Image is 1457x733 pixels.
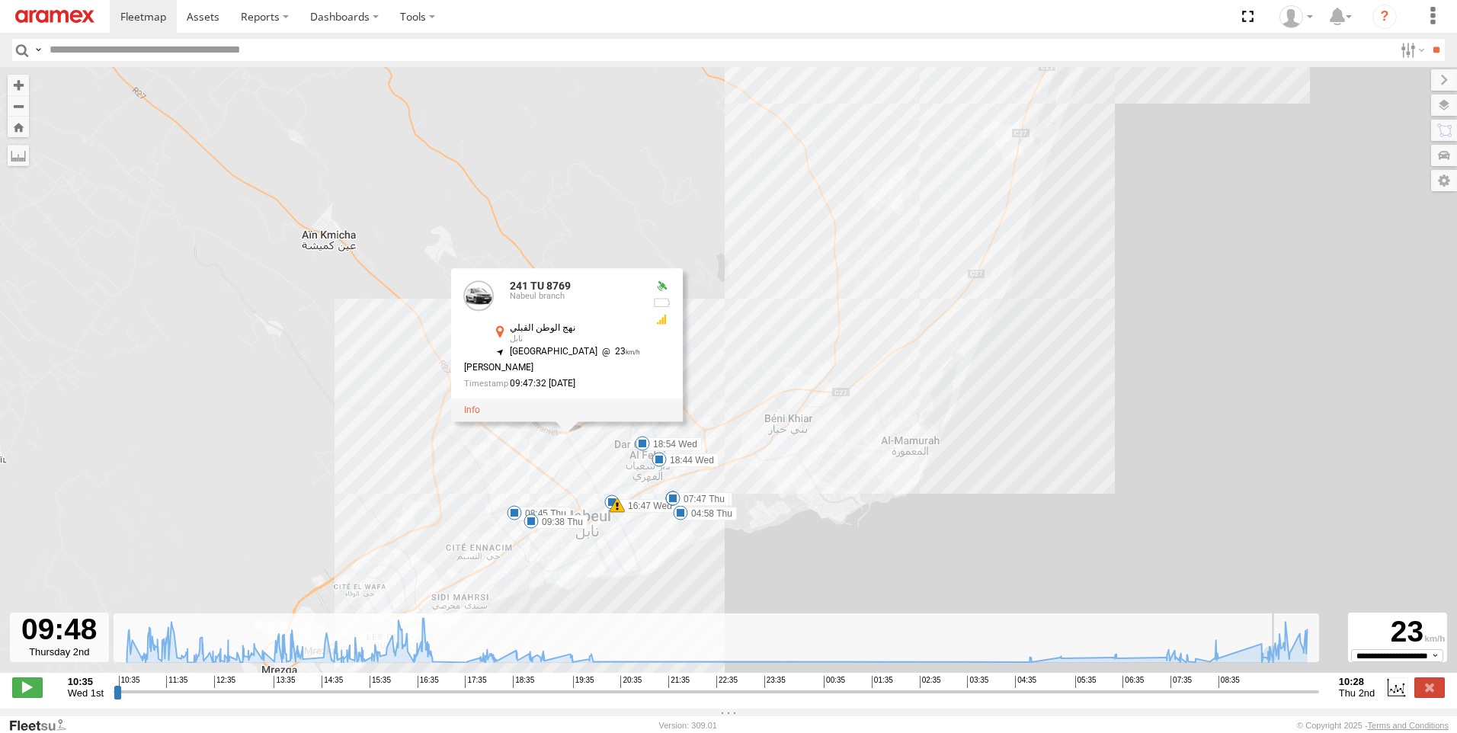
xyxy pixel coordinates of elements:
div: Nabeul branch [510,293,641,302]
a: Visit our Website [8,718,78,733]
span: 00:35 [824,676,845,688]
div: No battery health information received from this device. [652,297,671,309]
span: 16:35 [418,676,439,688]
div: نابل [510,334,641,344]
div: Zied Bensalem [1274,5,1318,28]
span: 20:35 [620,676,642,688]
label: Play/Stop [12,677,43,697]
div: © Copyright 2025 - [1297,721,1449,730]
span: 13:35 [274,676,295,688]
span: 23 [597,346,641,357]
a: View Asset Details [464,405,480,415]
label: Map Settings [1431,170,1457,191]
div: Date/time of location update [464,379,641,389]
div: [PERSON_NAME] [464,363,641,373]
span: 23:35 [764,676,786,688]
a: 241 TU 8769 [510,280,571,292]
label: 04:58 Thu [680,507,737,520]
label: Close [1414,677,1445,697]
span: 14:35 [322,676,343,688]
label: 16:47 Wed [617,499,677,513]
label: 18:54 Wed [642,437,702,451]
span: 03:35 [967,676,988,688]
img: aramex-logo.svg [15,10,94,23]
span: 11:35 [166,676,187,688]
div: 23 [1350,615,1445,649]
label: Search Filter Options [1395,39,1427,61]
span: 06:35 [1122,676,1144,688]
span: 17:35 [465,676,486,688]
span: 15:35 [370,676,391,688]
a: View Asset Details [464,280,495,311]
span: Wed 1st Oct 2025 [68,687,104,699]
span: 12:35 [214,676,235,688]
div: نهج الوطن القبلي [510,323,641,333]
span: 19:35 [573,676,594,688]
span: 08:35 [1218,676,1240,688]
span: 07:35 [1170,676,1192,688]
span: 22:35 [716,676,738,688]
span: 18:35 [513,676,534,688]
span: 04:35 [1015,676,1036,688]
div: Valid GPS Fix [652,280,671,293]
label: 08:45 Thu [514,507,571,520]
label: Search Query [32,39,44,61]
button: Zoom out [8,95,29,117]
strong: 10:35 [68,676,104,687]
span: Thu 2nd Oct 2025 [1339,687,1375,699]
span: [GEOGRAPHIC_DATA] [510,346,597,357]
label: Measure [8,145,29,166]
label: 18:44 Wed [659,453,719,467]
a: Terms and Conditions [1368,721,1449,730]
label: 09:38 Thu [531,515,588,529]
span: 21:35 [668,676,690,688]
label: 07:47 Thu [673,492,729,506]
button: Zoom in [8,75,29,95]
strong: 10:28 [1339,676,1375,687]
i: ? [1372,5,1397,29]
div: GSM Signal = 3 [652,313,671,325]
div: 8 [604,495,620,510]
span: 05:35 [1075,676,1097,688]
span: 02:35 [920,676,941,688]
span: 01:35 [872,676,893,688]
span: 10:35 [119,676,140,688]
div: Version: 309.01 [659,721,717,730]
button: Zoom Home [8,117,29,137]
